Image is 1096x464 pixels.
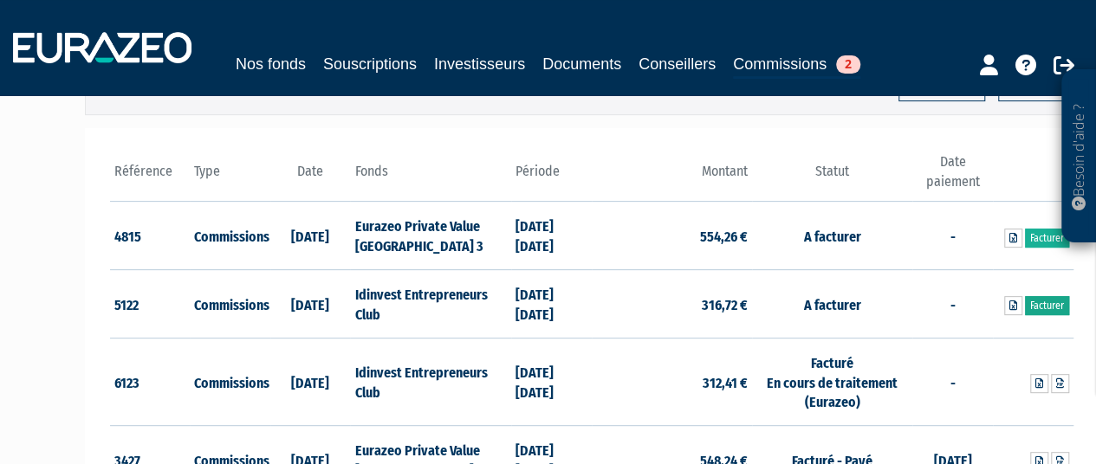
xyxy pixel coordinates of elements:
[110,152,191,202] th: Référence
[1025,229,1069,248] a: Facturer
[323,52,417,76] a: Souscriptions
[13,32,191,63] img: 1732889491-logotype_eurazeo_blanc_rvb.png
[236,52,306,76] a: Nos fonds
[190,152,270,202] th: Type
[912,338,993,426] td: -
[110,338,191,426] td: 6123
[592,338,752,426] td: 312,41 €
[752,338,912,426] td: Facturé En cours de traitement (Eurazeo)
[270,152,351,202] th: Date
[350,202,510,270] td: Eurazeo Private Value [GEOGRAPHIC_DATA] 3
[511,202,592,270] td: [DATE] [DATE]
[110,202,191,270] td: 4815
[110,270,191,338] td: 5122
[434,52,525,76] a: Investisseurs
[733,52,860,79] a: Commissions2
[270,202,351,270] td: [DATE]
[912,202,993,270] td: -
[836,55,860,74] span: 2
[270,270,351,338] td: [DATE]
[542,52,621,76] a: Documents
[511,270,592,338] td: [DATE] [DATE]
[270,338,351,426] td: [DATE]
[1025,296,1069,315] a: Facturer
[190,338,270,426] td: Commissions
[639,52,716,76] a: Conseillers
[592,202,752,270] td: 554,26 €
[350,338,510,426] td: Idinvest Entrepreneurs Club
[752,202,912,270] td: A facturer
[190,202,270,270] td: Commissions
[752,270,912,338] td: A facturer
[592,270,752,338] td: 316,72 €
[912,270,993,338] td: -
[190,270,270,338] td: Commissions
[1069,79,1089,235] p: Besoin d'aide ?
[511,338,592,426] td: [DATE] [DATE]
[592,152,752,202] th: Montant
[350,270,510,338] td: Idinvest Entrepreneurs Club
[752,152,912,202] th: Statut
[912,152,993,202] th: Date paiement
[350,152,510,202] th: Fonds
[511,152,592,202] th: Période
